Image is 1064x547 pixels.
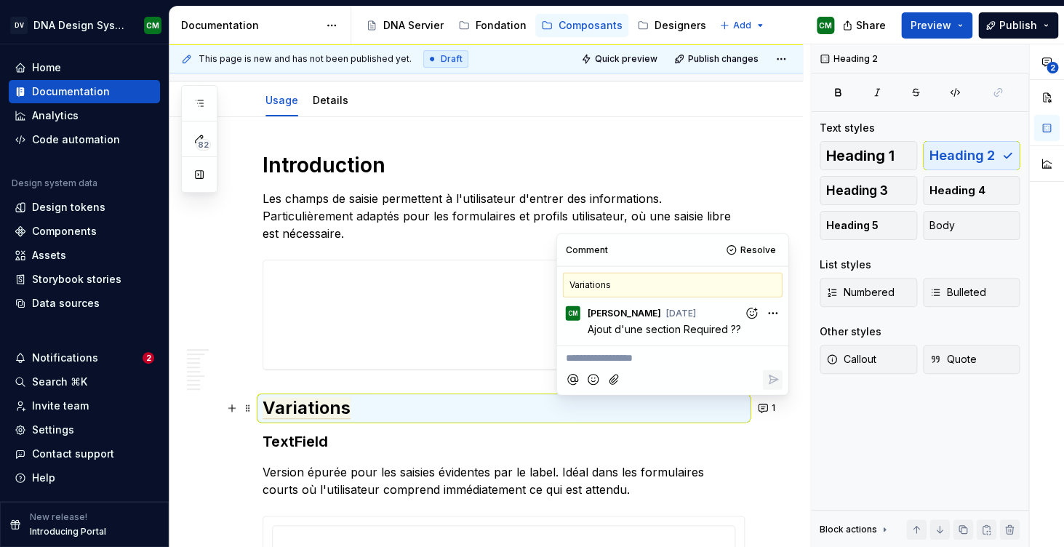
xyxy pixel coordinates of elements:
[820,176,917,205] button: Heading 3
[9,370,160,394] button: Search ⌘K
[452,14,532,37] a: Fondation
[12,177,97,189] div: Design system data
[856,18,886,33] span: Share
[978,12,1058,39] button: Publish
[923,211,1020,240] button: Body
[32,132,120,147] div: Code automation
[9,292,160,315] a: Data sources
[631,14,712,37] a: Designers
[9,220,160,243] a: Components
[32,375,87,389] div: Search ⌘K
[566,244,608,256] div: Comment
[820,524,877,535] div: Block actions
[199,53,412,65] span: This page is new and has not been published yet.
[999,18,1037,33] span: Publish
[568,308,578,319] div: CM
[911,18,951,33] span: Preview
[820,345,917,374] button: Callout
[826,285,895,300] span: Numbered
[265,94,298,106] a: Usage
[655,18,706,33] div: Designers
[32,471,55,485] div: Help
[923,345,1020,374] button: Quote
[820,278,917,307] button: Numbered
[763,303,783,323] button: More
[563,273,783,298] div: Variations
[307,84,354,115] div: Details
[9,442,160,466] button: Contact support
[923,176,1020,205] button: Heading 4
[10,17,28,34] div: DV
[3,9,166,41] button: DVDNA Design SystemCM
[722,240,783,260] button: Resolve
[9,196,160,219] a: Design tokens
[32,296,100,311] div: Data sources
[820,257,871,272] div: List styles
[9,104,160,127] a: Analytics
[826,218,879,233] span: Heading 5
[929,183,985,198] span: Heading 4
[9,268,160,291] a: Storybook stories
[32,447,114,461] div: Contact support
[9,418,160,442] a: Settings
[32,84,110,99] div: Documentation
[196,139,211,151] span: 82
[588,307,661,319] span: [PERSON_NAME]
[753,398,782,418] button: 1
[826,183,888,198] span: Heading 3
[263,397,351,419] span: Variations
[9,244,160,267] a: Assets
[715,15,769,36] button: Add
[733,20,751,31] span: Add
[143,352,154,364] span: 2
[9,128,160,151] a: Code automation
[763,370,783,389] button: Reply
[263,152,745,178] h1: Introduction
[146,20,159,31] div: CM
[820,519,890,540] div: Block actions
[32,351,98,365] div: Notifications
[923,278,1020,307] button: Bulleted
[559,18,623,33] div: Composants
[688,53,759,65] span: Publish changes
[563,370,583,389] button: Mention someone
[929,218,955,233] span: Body
[826,148,895,163] span: Heading 1
[670,49,765,69] button: Publish changes
[820,324,881,339] div: Other styles
[263,190,745,242] p: Les champs de saisie permettent à l'utilisateur d'entrer des informations. Particulièrement adapt...
[583,370,603,389] button: Add emoji
[901,12,972,39] button: Preview
[929,352,977,367] span: Quote
[360,14,449,37] a: DNA Servier
[32,272,121,287] div: Storybook stories
[929,285,986,300] span: Bulleted
[263,431,745,452] h3: TextField
[9,346,160,370] button: Notifications2
[1047,62,1058,73] span: 2
[588,322,741,335] span: Ajout d'une section Required ??
[742,303,761,323] button: Add reaction
[535,14,628,37] a: Composants
[820,121,875,135] div: Text styles
[476,18,527,33] div: Fondation
[772,402,775,414] span: 1
[32,399,89,413] div: Invite team
[313,94,348,106] a: Details
[819,20,832,31] div: CM
[32,224,97,239] div: Components
[30,526,106,538] p: Introducing Portal
[820,141,917,170] button: Heading 1
[33,18,127,33] div: DNA Design System
[563,346,783,366] div: Composer editor
[263,463,745,498] p: Version épurée pour les saisies évidentes par le label. Idéal dans les formulaires courts où l'ut...
[30,511,87,523] p: New release!
[820,211,917,240] button: Heading 5
[604,370,624,389] button: Attach files
[32,248,66,263] div: Assets
[441,53,463,65] span: Draft
[383,18,444,33] div: DNA Servier
[9,56,160,79] a: Home
[181,18,319,33] div: Documentation
[9,80,160,103] a: Documentation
